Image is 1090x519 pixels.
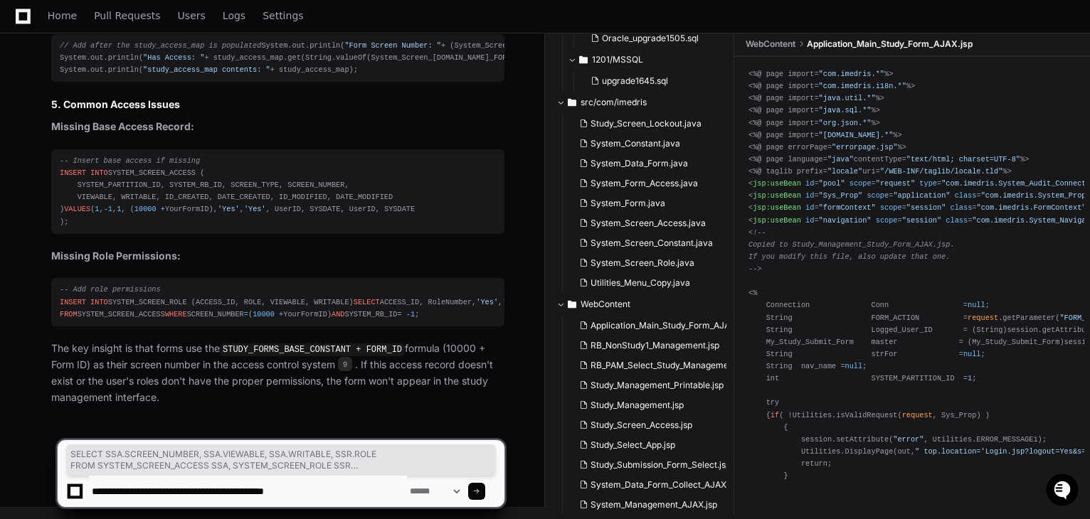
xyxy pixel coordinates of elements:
span: SELECT [354,298,380,306]
span: WebContent [746,38,795,50]
span: -- Insert base access if missing [60,156,200,165]
span: System_Data_Form.java [591,158,688,169]
button: System_Screen_Constant.java [573,233,715,253]
span: <%@ page import= %> [748,118,880,127]
svg: Directory [579,51,588,68]
span: "com.imedris.*" [819,70,884,78]
button: RB_NonStudy1_Management.jsp [573,336,726,355]
span: "com.imedris.i18n.*" [819,82,906,90]
span: src/com/imedris [581,97,647,108]
span: "navigation" [819,215,872,224]
div: We're available if you need us! [48,120,180,132]
span: AND [332,310,344,319]
button: 1201/MSSQL [568,48,724,71]
span: System_Screen_Constant.java [591,237,713,249]
span: id [805,215,814,224]
a: Powered byPylon [100,149,172,160]
span: <%@ page import= %> [748,70,893,78]
span: 9 [338,357,352,371]
button: WebContent [556,293,724,316]
span: 'Yes' [502,298,524,306]
span: 'Yes' [244,205,266,213]
div: SYSTEM_SCREEN_ROLE (ACCESS_ID, ROLE, VIEWABLE, WRITABLE) ACCESS_ID, RoleNumber, , SYSTEM_SCREEN_A... [60,284,496,320]
span: "java.sql.*" [819,106,872,114]
p: The key insight is that forms use the formula (10000 + Form ID) as their screen number in the acc... [51,341,504,406]
span: "errorpage.jsp" [832,142,897,151]
button: System_Screen_Role.java [573,253,715,273]
span: -1 [406,310,415,319]
span: Pylon [142,149,172,160]
span: System_Form_Access.java [591,178,698,189]
span: jsp:useBean [753,203,801,212]
button: upgrade1645.sql [585,71,715,91]
span: "Sys_Prop" [819,191,863,200]
span: class [946,215,968,224]
svg: Directory [568,94,576,111]
span: "com.imedris.FormContext" [976,203,1086,212]
h3: 5. Common Access Issues [51,97,504,112]
span: null [845,362,863,370]
span: RB_PAM_Select_Study_Management.jsp [591,360,750,371]
button: Study_Management.jsp [573,395,726,415]
span: id [805,203,814,212]
span: <%@ taglib prefix= uri= %> [748,167,1012,176]
span: System_Constant.java [591,138,680,149]
span: Settings [263,11,303,20]
strong: Missing Role Permissions: [51,250,181,262]
div: SYSTEM_SCREEN_ACCESS ( SYSTEM_PARTITION_ID, SYSTEM_RB_ID, SCREEN_TYPE, SCREEN_NUMBER, VIEWABLE, W... [60,155,496,228]
span: -- Add role permissions [60,285,161,294]
button: RB_PAM_Select_Study_Management.jsp [573,355,726,375]
span: 'Yes' [218,205,240,213]
span: class [950,203,972,212]
span: INSERT INTO [60,168,108,177]
span: "[DOMAIN_NAME].*" [819,130,894,139]
span: scope [880,203,902,212]
button: System_Screen_Access.java [573,213,715,233]
span: Logs [223,11,245,20]
span: Utilities_Menu_Copy.java [591,277,690,289]
span: Study_Screen_Lockout.java [591,118,702,129]
span: 1 [117,205,121,213]
span: jsp:useBean [753,215,801,224]
span: <%@ page import= %> [748,94,884,102]
span: 1 [95,205,99,213]
button: Oracle_upgrade1505.sql [585,28,715,48]
span: VALUES [64,205,90,213]
span: null [968,301,985,309]
div: System.out.println( + (System_Screen_[DOMAIN_NAME]_FORMS_BASE_CONSTANT + yourFormId)); System.out... [60,40,496,76]
span: 10000 [134,205,157,213]
span: WHERE [165,310,187,319]
span: if [771,410,779,419]
span: scope [867,191,889,200]
span: "text/html; charset=UTF-8" [906,154,1020,163]
span: jsp:useBean [753,179,801,188]
span: scope [850,179,872,188]
span: Study_Management.jsp [591,400,684,411]
span: id [805,179,814,188]
span: "request" [876,179,915,188]
strong: Missing Base Access Record: [51,120,194,132]
span: RB_NonStudy1_Management.jsp [591,340,719,351]
span: "org.json.*" [819,118,872,127]
span: "study_access_map contents: " [143,65,270,74]
span: upgrade1645.sql [602,75,668,87]
button: Study_Management_Printable.jsp [573,375,726,395]
span: "Has Access: " [143,53,204,62]
span: + [279,310,283,319]
div: Welcome [14,57,259,80]
button: src/com/imedris [556,91,724,114]
span: 10000 [253,310,275,319]
button: Start new chat [242,110,259,127]
button: Study_Screen_Lockout.java [573,114,715,134]
span: "/WEB-INF/taglib/locale.tld" [880,167,1003,176]
span: 'Yes' [476,298,498,306]
span: = [244,310,248,319]
span: Study_Management_Printable.jsp [591,380,724,391]
span: <%@ page import= %> [748,82,915,90]
code: STUDY_FORMS_BASE_CONSTANT + FORM_ID [220,343,405,356]
span: class [955,191,977,200]
span: type [919,179,937,188]
span: "application" [893,191,950,200]
img: PlayerZero [14,14,43,43]
span: Application_Main_Study_Form_AJAX.jsp [807,38,973,50]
